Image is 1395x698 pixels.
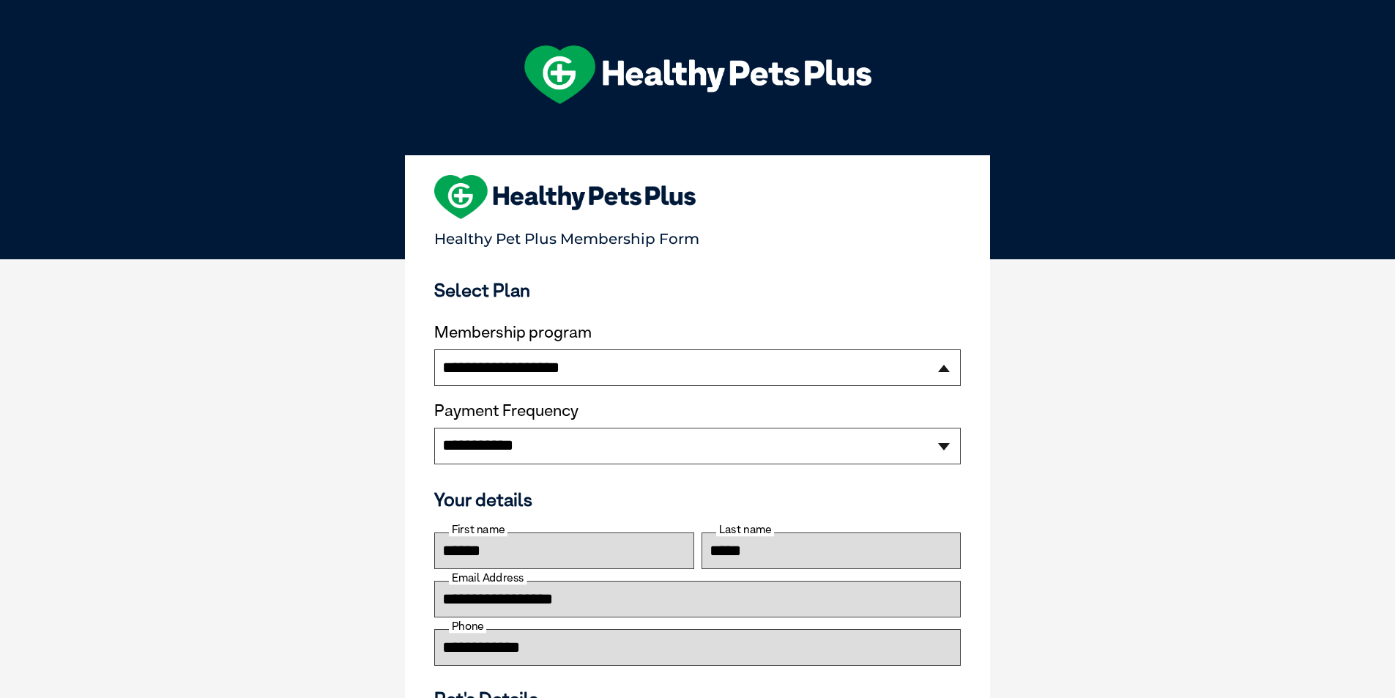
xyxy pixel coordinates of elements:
label: Payment Frequency [434,401,579,420]
label: Last name [716,523,774,536]
h3: Select Plan [434,279,961,301]
h3: Your details [434,489,961,510]
label: Membership program [434,323,961,342]
img: heart-shape-hpp-logo-large.png [434,175,696,219]
label: Phone [449,620,486,633]
label: Email Address [449,571,527,584]
img: hpp-logo-landscape-green-white.png [524,45,871,104]
p: Healthy Pet Plus Membership Form [434,223,961,248]
label: First name [449,523,507,536]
